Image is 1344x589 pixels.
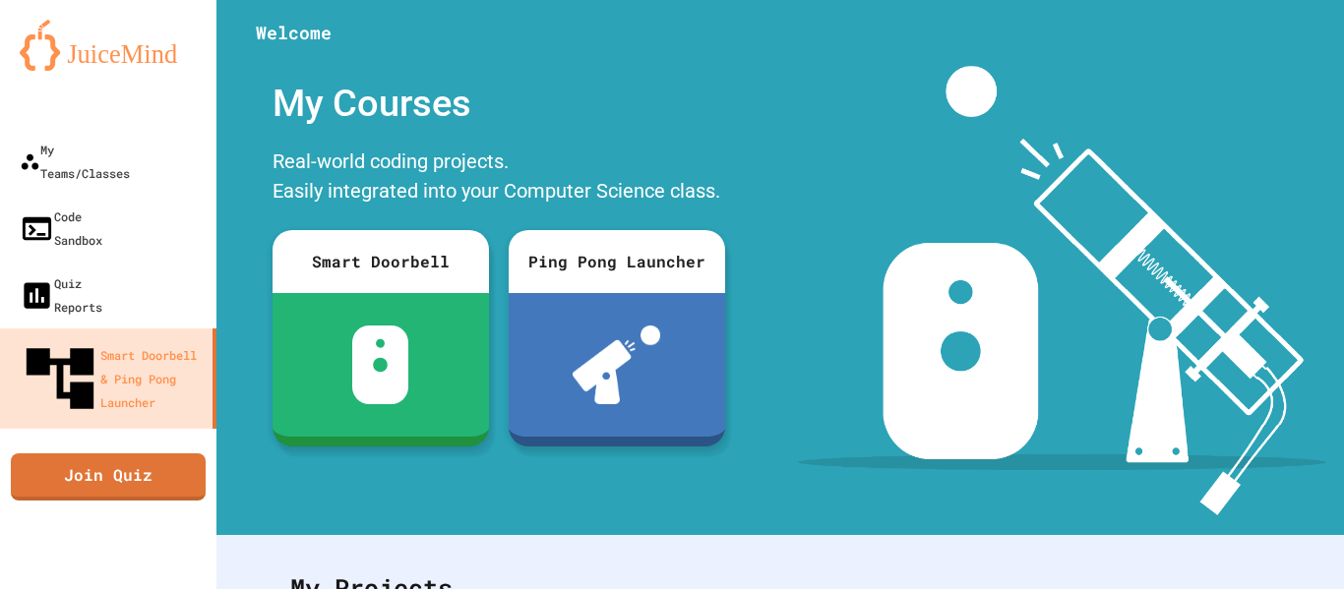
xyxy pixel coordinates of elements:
div: Smart Doorbell & Ping Pong Launcher [20,338,205,419]
a: Join Quiz [11,453,206,501]
div: Quiz Reports [20,271,102,319]
img: ppl-with-ball.png [573,325,660,404]
div: Code Sandbox [20,205,102,252]
div: My Teams/Classes [20,138,130,185]
img: banner-image-my-projects.png [798,66,1325,515]
img: sdb-white.svg [352,325,408,404]
div: Ping Pong Launcher [509,230,725,293]
div: Real-world coding projects. Easily integrated into your Computer Science class. [263,142,735,215]
div: My Courses [263,66,735,142]
div: Smart Doorbell [273,230,489,293]
img: logo-orange.svg [20,20,197,71]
